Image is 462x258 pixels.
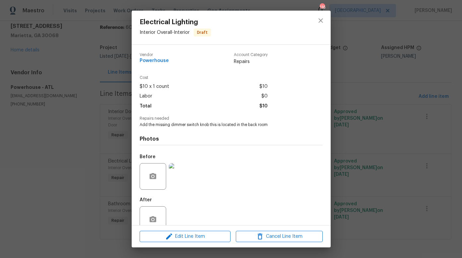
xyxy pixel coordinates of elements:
h5: After [140,198,152,202]
span: Powerhouse [140,58,169,63]
span: Cancel Line Item [238,232,321,241]
span: Vendor [140,53,169,57]
span: $10 x 1 count [140,82,169,92]
h4: Photos [140,136,323,142]
span: Cost [140,76,268,80]
span: Electrical Lighting [140,19,211,26]
span: $10 [259,101,268,111]
span: $10 [259,82,268,92]
button: close [313,13,329,29]
span: Draft [194,29,210,36]
span: Interior Overall - Interior [140,30,190,35]
span: Labor [140,92,152,101]
button: Cancel Line Item [236,231,323,242]
span: Repairs [234,58,268,65]
span: Edit Line Item [142,232,229,241]
span: Total [140,101,152,111]
span: $0 [261,92,268,101]
div: 116 [320,4,324,11]
button: Edit Line Item [140,231,231,242]
span: Add the missing dimmer switch knob this is located in the back room [140,122,304,128]
span: Account Category [234,53,268,57]
h5: Before [140,155,156,159]
span: Repairs needed [140,116,323,121]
